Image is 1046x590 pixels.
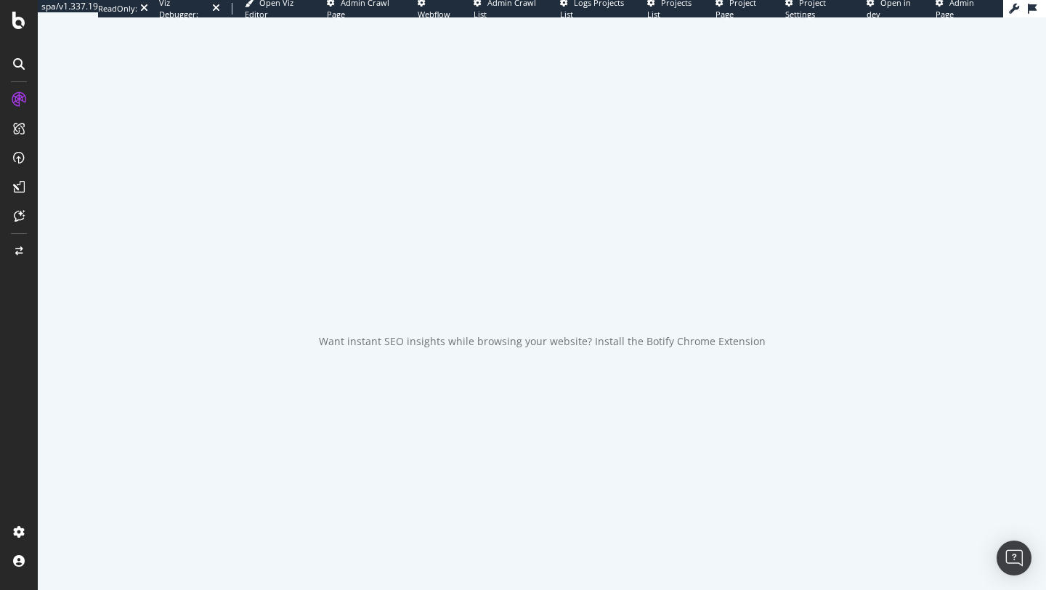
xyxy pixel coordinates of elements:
[319,334,766,349] div: Want instant SEO insights while browsing your website? Install the Botify Chrome Extension
[98,3,137,15] div: ReadOnly:
[418,9,450,20] span: Webflow
[997,541,1031,575] div: Open Intercom Messenger
[490,259,594,311] div: animation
